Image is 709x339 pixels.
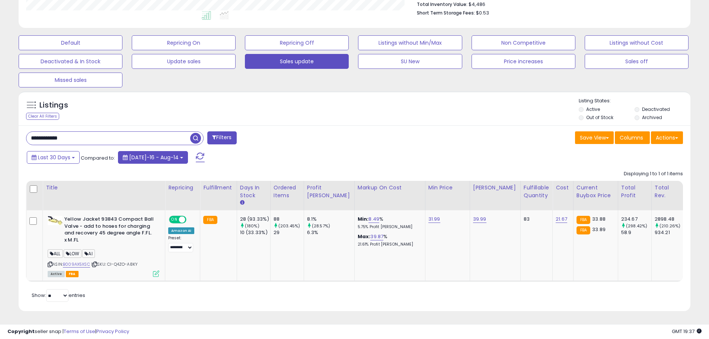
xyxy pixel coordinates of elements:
[586,106,600,112] label: Active
[38,154,70,161] span: Last 30 Days
[19,35,122,50] button: Default
[621,184,648,199] div: Total Profit
[358,215,369,223] b: Min:
[46,184,162,192] div: Title
[168,227,194,234] div: Amazon AI
[358,54,462,69] button: SU New
[472,54,575,69] button: Price increases
[585,54,689,69] button: Sales off
[358,242,419,247] p: 21.61% Profit [PERSON_NAME]
[577,226,590,234] small: FBA
[358,224,419,230] p: 5.75% Profit [PERSON_NAME]
[642,106,670,112] label: Deactivated
[524,184,549,199] div: Fulfillable Quantity
[82,249,95,258] span: AI
[358,233,371,240] b: Max:
[472,35,575,50] button: Non Competitive
[118,151,188,164] button: [DATE]-16 - Aug-14
[245,35,349,50] button: Repricing Off
[586,114,613,121] label: Out of Stock
[64,328,95,335] a: Terms of Use
[524,216,547,223] div: 83
[91,261,138,267] span: | SKU: CI-Q4ZO-A8KY
[168,236,194,252] div: Preset:
[577,184,615,199] div: Current Buybox Price
[615,131,650,144] button: Columns
[428,215,440,223] a: 31.99
[307,216,354,223] div: 8.1%
[307,184,351,199] div: Profit [PERSON_NAME]
[651,131,683,144] button: Actions
[579,97,690,105] p: Listing States:
[428,184,467,192] div: Min Price
[626,223,647,229] small: (298.42%)
[48,216,159,276] div: ASIN:
[592,226,606,233] span: 33.89
[621,216,651,223] div: 234.67
[592,215,606,223] span: 33.88
[307,229,354,236] div: 6.3%
[240,184,267,199] div: Days In Stock
[19,73,122,87] button: Missed sales
[620,134,643,141] span: Columns
[240,199,245,206] small: Days In Stock.
[660,223,680,229] small: (210.26%)
[354,181,425,210] th: The percentage added to the cost of goods (COGS) that forms the calculator for Min & Max prices.
[473,184,517,192] div: [PERSON_NAME]
[556,184,570,192] div: Cost
[19,54,122,69] button: Deactivated & In Stock
[64,216,155,245] b: Yellow Jacket 93843 Compact Ball Valve - add to hoses for charging and recovery 45 degree angle F...
[642,114,662,121] label: Archived
[170,217,179,223] span: ON
[624,170,683,178] div: Displaying 1 to 1 of 1 items
[358,184,422,192] div: Markup on Cost
[48,271,65,277] span: All listings currently available for purchase on Amazon
[203,184,233,192] div: Fulfillment
[132,35,236,50] button: Repricing On
[476,9,489,16] span: $0.53
[655,184,682,199] div: Total Rev.
[278,223,300,229] small: (203.45%)
[203,216,217,224] small: FBA
[368,215,379,223] a: 8.49
[48,216,63,225] img: 41K0Eo6J97L._SL40_.jpg
[370,233,383,240] a: 39.87
[27,151,80,164] button: Last 30 Days
[358,35,462,50] button: Listings without Min/Max
[96,328,129,335] a: Privacy Policy
[577,216,590,224] small: FBA
[26,113,59,120] div: Clear All Filters
[274,184,301,199] div: Ordered Items
[66,271,79,277] span: FBA
[63,261,90,268] a: B009AX5XSC
[556,215,567,223] a: 21.67
[168,184,197,192] div: Repricing
[672,328,702,335] span: 2025-09-14 19:37 GMT
[358,216,419,230] div: %
[129,154,179,161] span: [DATE]-16 - Aug-14
[575,131,614,144] button: Save View
[655,216,685,223] div: 2898.48
[473,215,486,223] a: 39.99
[585,35,689,50] button: Listings without Cost
[39,100,68,111] h5: Listings
[240,216,270,223] div: 28 (93.33%)
[240,229,270,236] div: 10 (33.33%)
[274,229,304,236] div: 29
[81,154,115,161] span: Compared to:
[32,292,85,299] span: Show: entries
[621,229,651,236] div: 58.9
[48,249,63,258] span: ALL
[185,217,197,223] span: OFF
[132,54,236,69] button: Update sales
[245,54,349,69] button: Sales update
[274,216,304,223] div: 88
[245,223,259,229] small: (180%)
[7,328,35,335] strong: Copyright
[7,328,129,335] div: seller snap | |
[655,229,685,236] div: 934.21
[417,1,467,7] b: Total Inventory Value:
[358,233,419,247] div: %
[207,131,236,144] button: Filters
[312,223,330,229] small: (28.57%)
